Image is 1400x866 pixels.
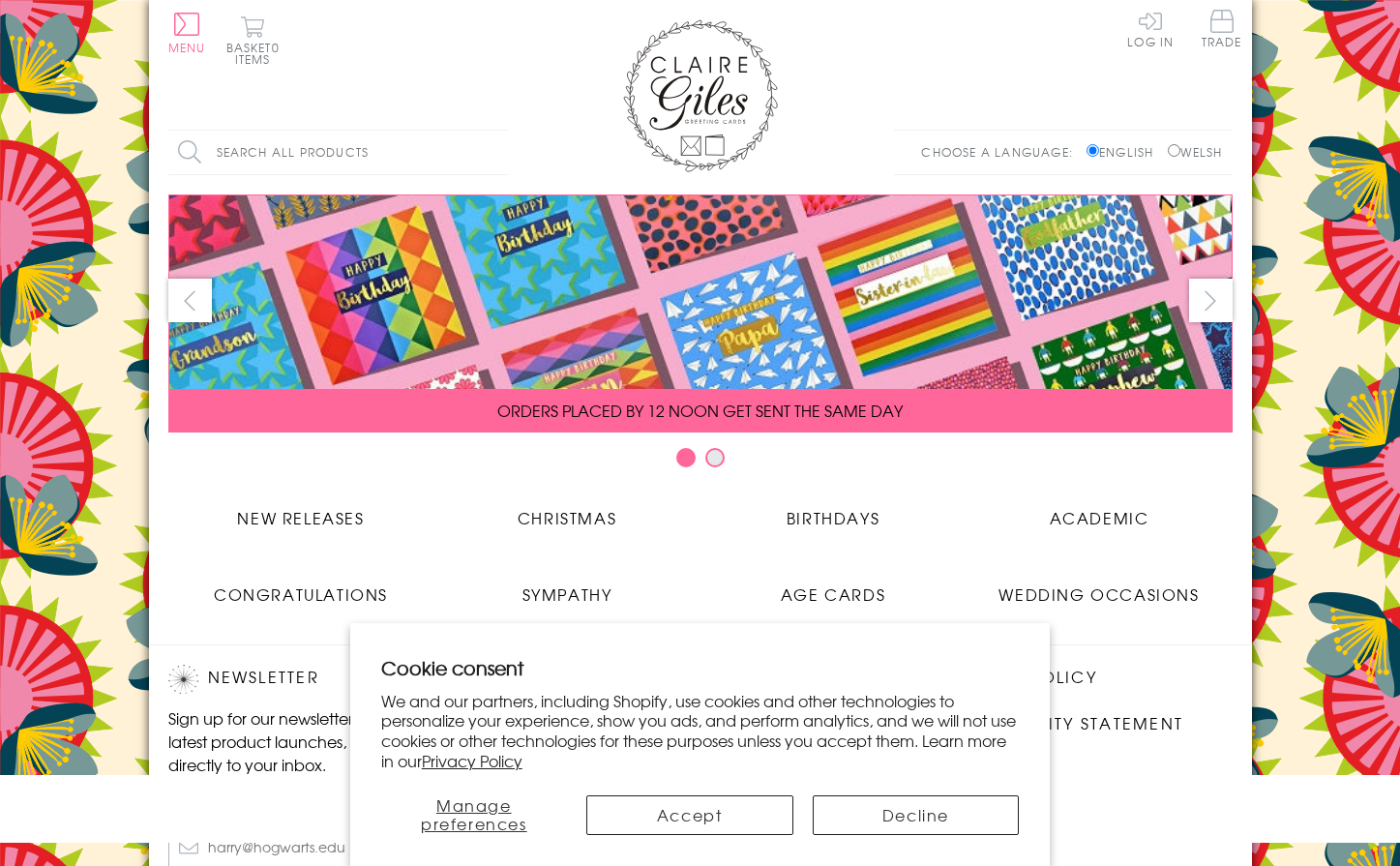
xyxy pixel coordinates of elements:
[705,448,725,467] button: Carousel Page 2
[168,665,497,694] h2: Newsletter
[168,492,434,529] a: New Releases
[381,691,1020,771] p: We and our partners, including Shopify, use cookies and other technologies to personalize your ex...
[168,447,1233,477] div: Carousel Pagination
[518,506,616,529] span: Christmas
[787,506,879,529] span: Birthdays
[623,19,778,172] img: Claire Giles Greetings Cards
[381,654,1020,681] h2: Cookie consent
[226,15,280,65] button: Basket0 items
[781,582,885,606] span: Age Cards
[700,568,967,606] a: Age Cards
[237,506,364,529] span: New Releases
[921,143,1083,161] p: Choose a language:
[168,706,497,776] p: Sign up for our newsletter to receive the latest product launches, news and offers directly to yo...
[1202,10,1242,51] a: Trade
[1168,144,1180,157] input: Welsh
[998,582,1199,606] span: Wedding Occasions
[1189,279,1233,322] button: next
[497,399,903,422] span: ORDERS PLACED BY 12 NOON GET SENT THE SAME DAY
[586,795,793,835] button: Accept
[676,448,696,467] button: Carousel Page 1 (Current Slide)
[168,279,212,322] button: prev
[235,39,280,68] span: 0 items
[168,13,206,53] button: Menu
[422,749,522,772] a: Privacy Policy
[942,711,1183,737] a: Accessibility Statement
[1168,143,1223,161] label: Welsh
[214,582,388,606] span: Congratulations
[168,568,434,606] a: Congratulations
[967,568,1233,606] a: Wedding Occasions
[1202,10,1242,47] span: Trade
[1050,506,1149,529] span: Academic
[434,492,700,529] a: Christmas
[168,131,507,174] input: Search all products
[434,568,700,606] a: Sympathy
[522,582,612,606] span: Sympathy
[1127,10,1174,47] a: Log In
[488,131,507,174] input: Search
[1087,144,1099,157] input: English
[381,795,567,835] button: Manage preferences
[168,39,206,56] span: Menu
[421,793,527,835] span: Manage preferences
[700,492,967,529] a: Birthdays
[1087,143,1163,161] label: English
[813,795,1020,835] button: Decline
[967,492,1233,529] a: Academic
